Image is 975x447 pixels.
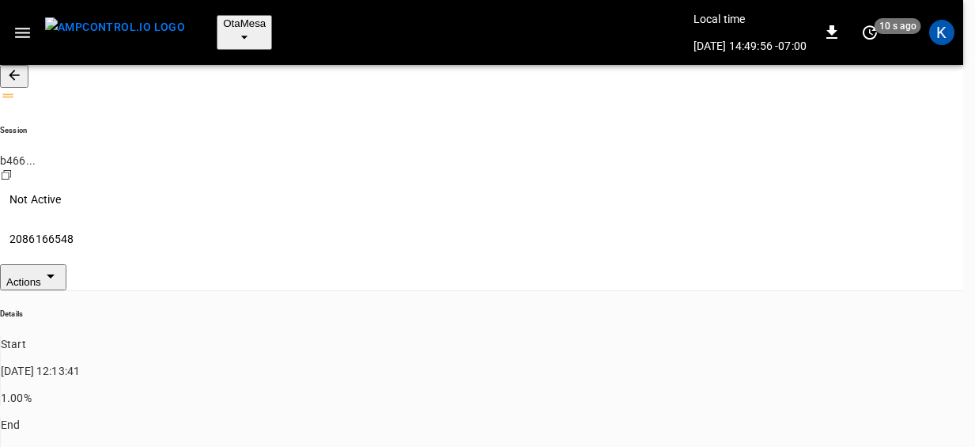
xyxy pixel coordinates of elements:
[45,17,185,37] img: ampcontrol.io logo
[223,17,266,29] span: OtaMesa
[929,20,954,45] div: profile-icon
[875,18,921,34] span: 10 s ago
[1,390,963,406] p: 1.00 %
[1,363,963,379] p: [DATE] 12:13:41
[693,38,807,54] p: [DATE] 14:49:56 -07:00
[1,417,963,433] p: End
[693,11,807,27] p: Local time
[1,336,963,352] p: Start
[857,20,882,45] button: set refresh interval
[9,231,74,247] p: 2086166548
[39,13,191,52] button: menu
